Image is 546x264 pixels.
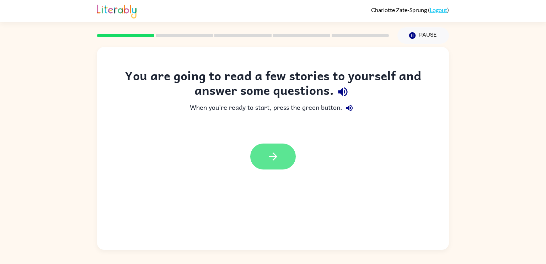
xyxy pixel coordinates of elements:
[371,6,449,13] div: ( )
[97,3,136,18] img: Literably
[371,6,428,13] span: Charlotte Zate-Sprung
[397,27,449,44] button: Pause
[111,101,435,115] div: When you're ready to start, press the green button.
[111,68,435,101] div: You are going to read a few stories to yourself and answer some questions.
[430,6,447,13] a: Logout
